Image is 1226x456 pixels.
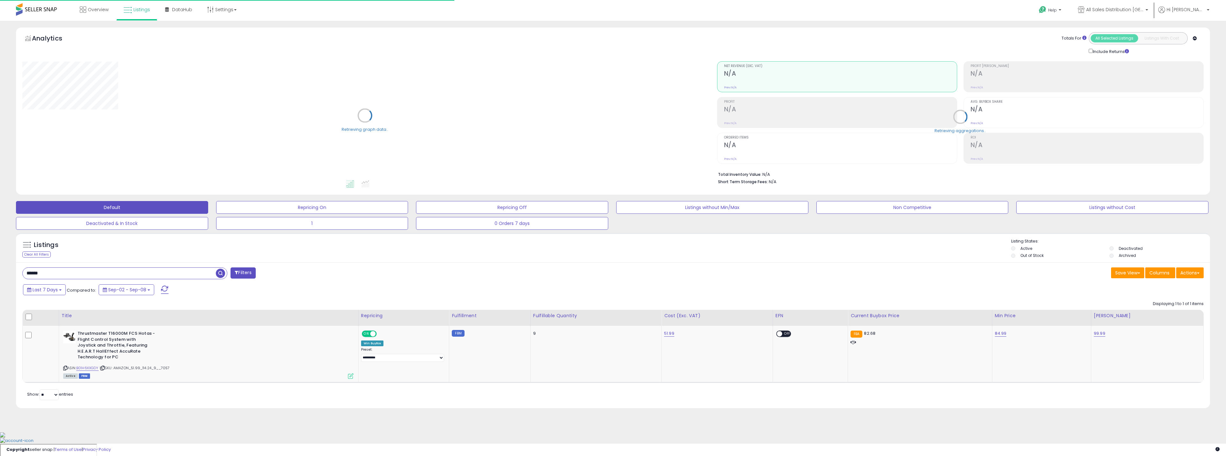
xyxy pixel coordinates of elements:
[63,331,353,378] div: ASIN:
[616,201,808,214] button: Listings without Min/Max
[34,241,58,250] h5: Listings
[23,284,66,295] button: Last 7 Days
[416,217,608,230] button: 0 Orders 7 days
[1153,301,1204,307] div: Displaying 1 to 1 of 1 items
[1145,267,1175,278] button: Columns
[100,365,170,370] span: | SKU: AMAZON_51.99_114.24_9__7057
[1094,330,1105,337] a: 99.99
[108,287,146,293] span: Sep-02 - Sep-08
[776,312,845,319] div: EFN
[533,312,659,319] div: Fulfillable Quantity
[172,6,192,13] span: DataHub
[63,331,76,343] img: 41xNBOHMLML._SL40_.jpg
[362,331,370,337] span: ON
[1138,34,1185,42] button: Listings With Cost
[1084,48,1137,55] div: Include Returns
[782,331,792,337] span: OFF
[864,330,875,336] span: 82.68
[1111,267,1144,278] button: Save View
[1176,267,1204,278] button: Actions
[452,330,464,337] small: FBM
[133,6,150,13] span: Listings
[27,391,73,397] span: Show: entries
[67,287,96,293] span: Compared to:
[62,312,356,319] div: Title
[1091,34,1138,42] button: All Selected Listings
[79,373,90,379] span: FBM
[342,126,388,132] div: Retrieving graph data..
[1039,6,1047,14] i: Get Help
[1048,7,1057,13] span: Help
[1020,246,1032,251] label: Active
[851,312,989,319] div: Current Buybox Price
[33,287,58,293] span: Last 7 Days
[32,34,75,44] h5: Analytics
[1094,312,1201,319] div: [PERSON_NAME]
[22,251,51,258] div: Clear All Filters
[1158,6,1209,21] a: Hi [PERSON_NAME]
[664,330,674,337] a: 51.99
[361,340,384,346] div: Win BuyBox
[16,201,208,214] button: Default
[452,312,527,319] div: Fulfillment
[63,373,78,379] span: All listings currently available for purchase on Amazon
[1086,6,1144,13] span: All Sales Distribution [GEOGRAPHIC_DATA]
[1020,253,1044,258] label: Out of Stock
[851,331,862,338] small: FBA
[1011,238,1210,244] p: Listing States:
[361,348,444,362] div: Preset:
[216,201,408,214] button: Repricing On
[1149,270,1169,276] span: Columns
[1119,253,1136,258] label: Archived
[995,330,1007,337] a: 84.99
[935,128,986,133] div: Retrieving aggregations..
[816,201,1009,214] button: Non Competitive
[231,267,255,279] button: Filters
[1119,246,1143,251] label: Deactivated
[76,365,99,371] a: B01H6KXGDY
[99,284,154,295] button: Sep-02 - Sep-08
[376,331,386,337] span: OFF
[88,6,109,13] span: Overview
[1167,6,1205,13] span: Hi [PERSON_NAME]
[78,331,155,362] b: Thrustmaster T16000M FCS Hotas - Flight Control System with Joystick and Throttle, Featuring H.E....
[995,312,1088,319] div: Min Price
[1062,35,1086,41] div: Totals For
[533,331,656,336] div: 9
[361,312,447,319] div: Repricing
[1034,1,1068,21] a: Help
[216,217,408,230] button: 1
[664,312,770,319] div: Cost (Exc. VAT)
[416,201,608,214] button: Repricing Off
[16,217,208,230] button: Deactivated & In Stock
[1016,201,1208,214] button: Listings without Cost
